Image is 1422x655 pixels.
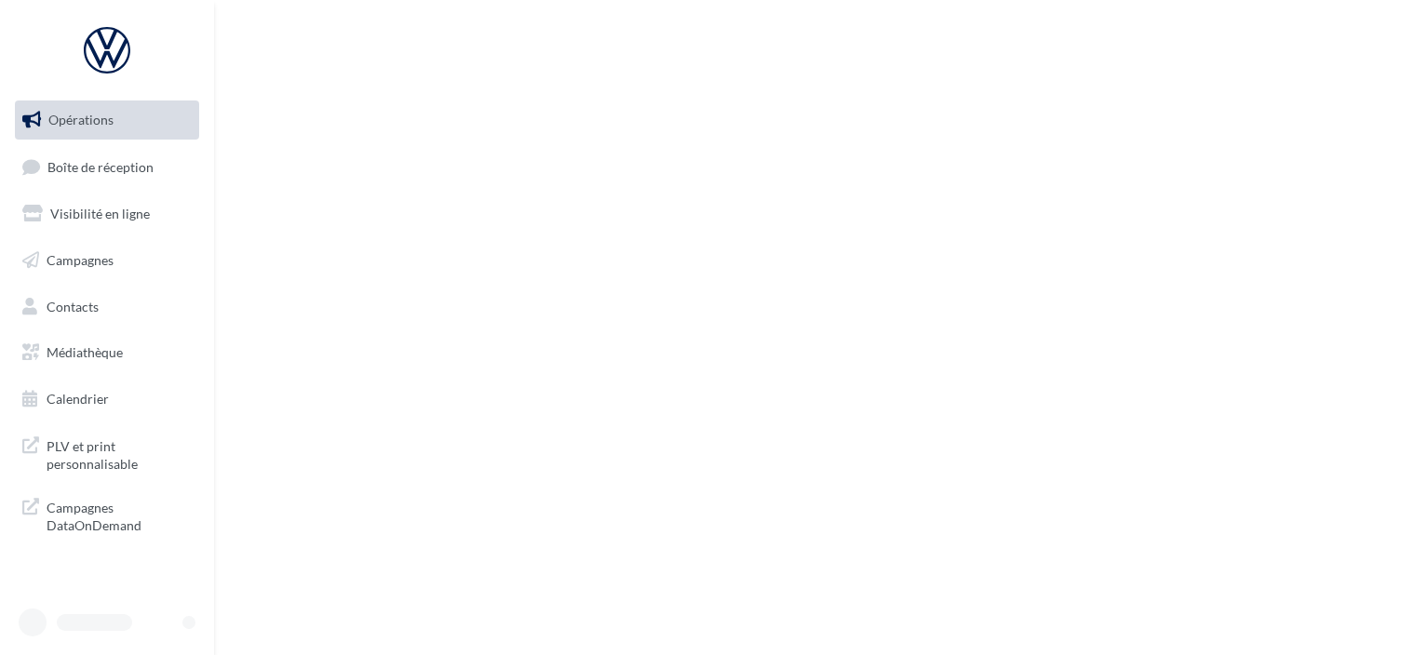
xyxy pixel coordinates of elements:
[47,434,192,474] span: PLV et print personnalisable
[47,495,192,535] span: Campagnes DataOnDemand
[11,241,203,280] a: Campagnes
[11,426,203,481] a: PLV et print personnalisable
[11,194,203,234] a: Visibilité en ligne
[11,100,203,140] a: Opérations
[11,287,203,327] a: Contacts
[47,252,114,268] span: Campagnes
[48,112,114,127] span: Opérations
[11,488,203,542] a: Campagnes DataOnDemand
[11,147,203,187] a: Boîte de réception
[47,158,154,174] span: Boîte de réception
[47,344,123,360] span: Médiathèque
[47,298,99,314] span: Contacts
[47,391,109,407] span: Calendrier
[50,206,150,221] span: Visibilité en ligne
[11,333,203,372] a: Médiathèque
[11,380,203,419] a: Calendrier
